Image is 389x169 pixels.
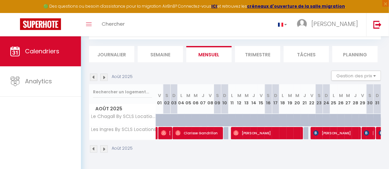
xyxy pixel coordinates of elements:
th: 17 [272,84,279,114]
li: Semaine [138,46,183,62]
th: 04 [178,84,185,114]
th: 25 [330,84,337,114]
a: ... [PERSON_NAME] [292,13,366,36]
abbr: S [318,92,321,99]
abbr: M [346,92,350,99]
a: créneaux d'ouverture de la salle migration [247,3,345,9]
a: Chercher [97,13,130,36]
abbr: J [253,92,255,99]
abbr: S [267,92,270,99]
abbr: M [295,92,299,99]
th: 12 [236,84,243,114]
th: 20 [294,84,301,114]
th: 03 [170,84,178,114]
li: Mensuel [186,46,232,62]
abbr: L [231,92,233,99]
th: 31 [374,84,381,114]
abbr: M [187,92,191,99]
li: Planning [332,46,378,62]
input: Rechercher un logement... [93,86,152,98]
abbr: L [282,92,284,99]
abbr: M [288,92,292,99]
span: [PERSON_NAME] [311,20,358,28]
abbr: D [223,92,226,99]
th: 21 [301,84,308,114]
th: 27 [345,84,352,114]
span: Clarisse Gandrillon [175,127,220,139]
abbr: J [202,92,204,99]
span: [PERSON_NAME] [233,127,299,139]
abbr: D [376,92,379,99]
th: 07 [199,84,207,114]
p: Août 2025 [112,145,133,152]
th: 26 [337,84,345,114]
abbr: V [260,92,263,99]
th: 23 [316,84,323,114]
span: Chercher [102,20,125,27]
abbr: S [216,92,219,99]
button: Gestion des prix [331,71,381,81]
span: Analytics [25,77,52,85]
th: 01 [156,84,163,114]
th: 09 [214,84,221,114]
abbr: V [209,92,212,99]
abbr: V [361,92,364,99]
abbr: D [172,92,176,99]
abbr: S [165,92,168,99]
img: ... [297,19,307,29]
img: Super Booking [20,18,61,30]
span: Calendriers [25,47,59,55]
abbr: M [339,92,343,99]
th: 28 [352,84,359,114]
th: 10 [221,84,229,114]
abbr: M [194,92,198,99]
th: 16 [265,84,272,114]
abbr: J [303,92,306,99]
th: 19 [287,84,294,114]
span: Le Chagall By SCLS Locations [90,114,157,119]
button: Ouvrir le widget de chat LiveChat [5,3,25,23]
th: 05 [185,84,192,114]
li: Journalier [89,46,134,62]
abbr: D [274,92,277,99]
th: 13 [243,84,250,114]
abbr: J [354,92,357,99]
abbr: D [325,92,328,99]
span: Août 2025 [89,104,156,114]
th: 24 [323,84,330,114]
p: Août 2025 [112,74,133,80]
th: 18 [279,84,287,114]
span: [PERSON_NAME] [313,127,358,139]
a: ICI [211,3,217,9]
th: 02 [163,84,170,114]
span: Les Ingres By SCLS Locations [90,127,157,132]
th: 14 [250,84,258,114]
span: [PERSON_NAME] [161,127,170,139]
abbr: M [237,92,241,99]
th: 11 [228,84,236,114]
th: 06 [192,84,199,114]
abbr: L [180,92,182,99]
abbr: V [158,92,161,99]
li: Trimestre [235,46,280,62]
th: 30 [366,84,374,114]
th: 08 [207,84,214,114]
abbr: S [369,92,372,99]
li: Tâches [284,46,329,62]
th: 29 [359,84,366,114]
abbr: V [310,92,313,99]
span: [PERSON_NAME] [364,127,373,139]
img: logout [373,20,382,29]
th: 22 [308,84,316,114]
abbr: M [245,92,249,99]
abbr: L [333,92,335,99]
th: 15 [257,84,265,114]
